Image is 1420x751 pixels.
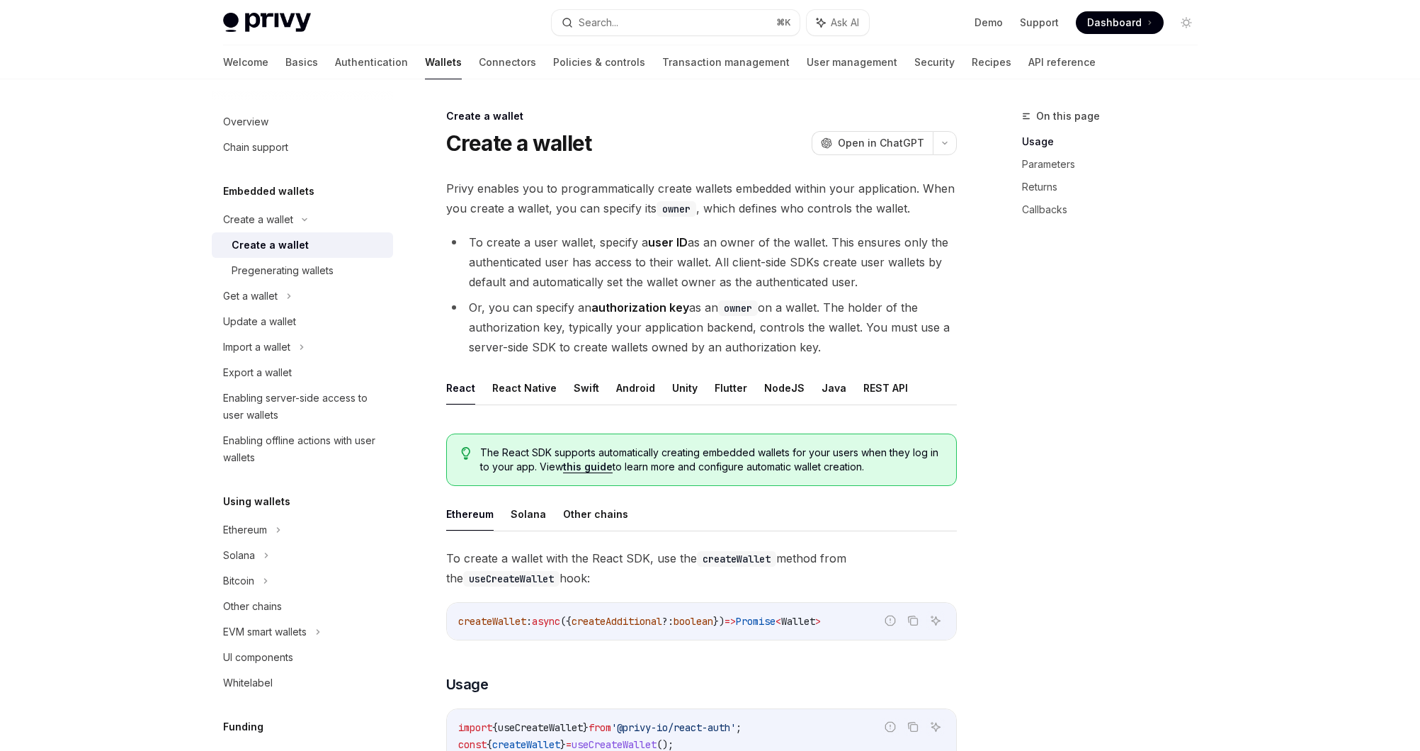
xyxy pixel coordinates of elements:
div: Get a wallet [223,288,278,305]
a: Connectors [479,45,536,79]
svg: Tip [461,447,471,460]
span: = [566,738,572,751]
button: Search...⌘K [552,10,800,35]
button: NodeJS [764,371,805,405]
div: Search... [579,14,618,31]
button: Ask AI [926,718,945,736]
a: Welcome [223,45,268,79]
button: Open in ChatGPT [812,131,933,155]
a: Dashboard [1076,11,1164,34]
span: import [458,721,492,734]
a: Update a wallet [212,309,393,334]
span: async [532,615,560,628]
button: Other chains [563,497,628,531]
span: createWallet [492,738,560,751]
span: The React SDK supports automatically creating embedded wallets for your users when they log in to... [480,446,941,474]
a: Enabling offline actions with user wallets [212,428,393,470]
span: createWallet [458,615,526,628]
span: useCreateWallet [572,738,657,751]
span: useCreateWallet [498,721,583,734]
code: createWallet [697,551,776,567]
button: React [446,371,475,405]
span: ({ [560,615,572,628]
a: Chain support [212,135,393,160]
a: Callbacks [1022,198,1209,221]
div: Chain support [223,139,288,156]
div: Bitcoin [223,572,254,589]
div: Whitelabel [223,674,273,691]
button: Ask AI [926,611,945,630]
span: < [776,615,781,628]
button: Java [822,371,846,405]
button: Copy the contents from the code block [904,611,922,630]
div: Overview [223,113,268,130]
span: Open in ChatGPT [838,136,924,150]
button: Report incorrect code [881,611,899,630]
a: API reference [1028,45,1096,79]
button: Ask AI [807,10,869,35]
button: Toggle dark mode [1175,11,1198,34]
button: Unity [672,371,698,405]
a: Demo [975,16,1003,30]
a: Returns [1022,176,1209,198]
span: => [725,615,736,628]
div: Pregenerating wallets [232,262,334,279]
a: Overview [212,109,393,135]
a: Whitelabel [212,670,393,696]
button: REST API [863,371,908,405]
span: } [560,738,566,751]
span: Usage [446,674,489,694]
span: ; [736,721,742,734]
span: boolean [674,615,713,628]
a: Basics [285,45,318,79]
span: To create a wallet with the React SDK, use the method from the hook: [446,548,957,588]
img: light logo [223,13,311,33]
div: Solana [223,547,255,564]
div: Ethereum [223,521,267,538]
h1: Create a wallet [446,130,592,156]
button: Flutter [715,371,747,405]
button: React Native [492,371,557,405]
span: Promise [736,615,776,628]
a: Create a wallet [212,232,393,258]
span: ?: [662,615,674,628]
span: Wallet [781,615,815,628]
a: this guide [563,461,613,473]
div: Import a wallet [223,339,290,356]
span: from [589,721,611,734]
div: Other chains [223,598,282,615]
a: Transaction management [662,45,790,79]
a: Recipes [972,45,1011,79]
a: Enabling server-side access to user wallets [212,385,393,428]
button: Solana [511,497,546,531]
div: Enabling offline actions with user wallets [223,432,385,466]
span: Dashboard [1087,16,1142,30]
div: EVM smart wallets [223,623,307,640]
a: User management [807,45,897,79]
span: createAdditional [572,615,662,628]
span: Privy enables you to programmatically create wallets embedded within your application. When you c... [446,179,957,218]
span: (); [657,738,674,751]
h5: Using wallets [223,493,290,510]
span: ⌘ K [776,17,791,28]
button: Android [616,371,655,405]
div: Export a wallet [223,364,292,381]
a: Wallets [425,45,462,79]
code: owner [718,300,758,316]
div: UI components [223,649,293,666]
span: } [583,721,589,734]
a: Support [1020,16,1059,30]
a: Authentication [335,45,408,79]
a: Security [914,45,955,79]
div: Update a wallet [223,313,296,330]
span: { [492,721,498,734]
a: UI components [212,645,393,670]
div: Create a wallet [223,211,293,228]
div: Enabling server-side access to user wallets [223,390,385,424]
div: Create a wallet [232,237,309,254]
a: Other chains [212,594,393,619]
span: { [487,738,492,751]
h5: Embedded wallets [223,183,314,200]
strong: authorization key [591,300,689,315]
h5: Funding [223,718,263,735]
